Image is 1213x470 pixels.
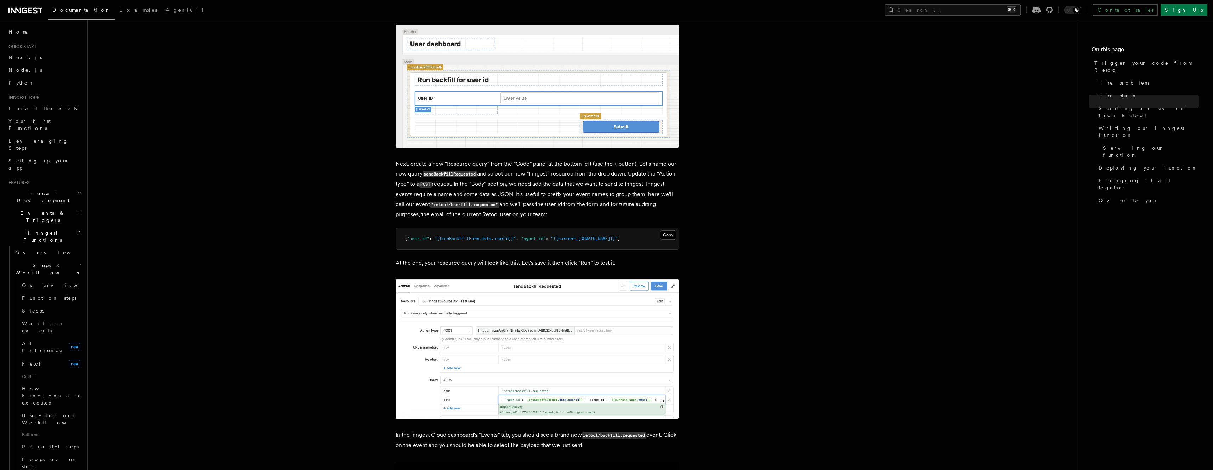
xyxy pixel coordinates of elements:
span: Events & Triggers [6,210,77,224]
span: , [516,236,518,241]
span: AI Inference [22,340,63,353]
span: Leveraging Steps [8,138,68,151]
span: Parallel steps [22,444,79,449]
a: Bringing it all together [1096,174,1199,194]
a: User-defined Workflows [19,409,83,429]
span: Trigger your code from Retool [1094,59,1199,74]
a: Over to you [1096,194,1199,207]
span: "{{runBackfillForm.data.userId}}" [434,236,516,241]
span: "user_id" [407,236,429,241]
span: Guides [19,371,83,382]
span: Quick start [6,44,36,50]
p: Next, create a new “Resource query” from the “Code” panel at the bottom left (use the + button). ... [396,159,679,219]
span: Features [6,180,29,185]
h4: On this page [1092,45,1199,57]
a: Trigger your code from Retool [1092,57,1199,76]
span: Function steps [22,295,76,301]
span: Deploying your function [1099,164,1197,171]
span: User-defined Workflows [22,413,86,425]
span: Fetch [22,361,42,367]
a: Writing our Inngest function [1096,122,1199,142]
a: Next.js [6,51,83,64]
span: new [69,343,80,351]
img: Retool resource query screenshot [396,279,679,419]
button: Events & Triggers [6,207,83,227]
span: How Functions are executed [22,386,81,406]
a: Documentation [48,2,115,20]
code: POST [419,182,432,188]
span: Inngest Functions [6,229,76,243]
button: Inngest Functions [6,227,83,246]
a: Sending an event from Retool [1096,102,1199,122]
a: Function steps [19,292,83,304]
span: Documentation [52,7,111,13]
a: Node.js [6,64,83,76]
span: Over to you [1099,197,1156,204]
button: Search...⌘K [885,4,1021,16]
p: In the Inngest Cloud dashboard's “Events” tab, you should see a brand new event. Click on the eve... [396,430,679,450]
span: Writing our Inngest function [1099,125,1199,139]
code: sendBackfillRequested [423,171,477,177]
span: The problem [1099,79,1148,86]
code: retool/backfill.requested [582,432,646,439]
span: Setting up your app [8,158,69,171]
span: Sleeps [22,308,44,314]
a: Sign Up [1161,4,1207,16]
a: AI Inferencenew [19,337,83,357]
span: Home [8,28,28,35]
span: Loops over steps [22,457,76,469]
button: Copy [660,230,676,240]
span: The plan [1099,92,1138,99]
span: Steps & Workflows [12,262,79,276]
span: Python [8,80,34,86]
a: Fetchnew [19,357,83,371]
span: Local Development [6,190,77,204]
a: Your first Functions [6,115,83,134]
p: At the end, your resource query will look like this. Let's save it then click “Run” to test it. [396,258,679,268]
span: Examples [119,7,157,13]
span: "agent_id" [521,236,546,241]
a: Leveraging Steps [6,134,83,154]
a: Deploying your function [1096,161,1199,174]
a: AgentKit [161,2,208,19]
a: Python [6,76,83,89]
a: How Functions are executed [19,382,83,409]
span: : [429,236,432,241]
kbd: ⌘K [1007,6,1016,13]
a: Overview [12,246,83,259]
code: "retool/backfill.requested" [430,202,499,208]
span: : [546,236,548,241]
span: Overview [22,282,95,288]
span: Install the SDK [8,105,82,111]
span: "{{current_[DOMAIN_NAME]}}" [551,236,618,241]
a: Home [6,25,83,38]
a: Setting up your app [6,154,83,174]
span: new [69,360,80,368]
a: The plan [1096,89,1199,102]
button: Local Development [6,187,83,207]
button: Steps & Workflows [12,259,83,279]
span: Sending an event from Retool [1099,105,1199,119]
a: Examples [115,2,161,19]
span: Patterns [19,429,83,440]
a: Sleeps [19,304,83,317]
a: Wait for events [19,317,83,337]
button: Toggle dark mode [1064,6,1081,14]
span: AgentKit [166,7,203,13]
span: Next.js [8,55,42,60]
img: Retool form screenshot [396,25,679,148]
a: Overview [19,279,83,292]
a: Contact sales [1093,4,1158,16]
span: Overview [15,250,88,256]
span: Wait for events [22,321,64,333]
span: Bringing it all together [1099,177,1199,191]
span: Node.js [8,67,42,73]
span: Your first Functions [8,118,51,131]
span: Serving our function [1103,144,1199,159]
span: } [618,236,620,241]
a: Install the SDK [6,102,83,115]
a: The problem [1096,76,1199,89]
span: Inngest tour [6,95,40,101]
span: { [404,236,407,241]
a: Serving our function [1100,142,1199,161]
